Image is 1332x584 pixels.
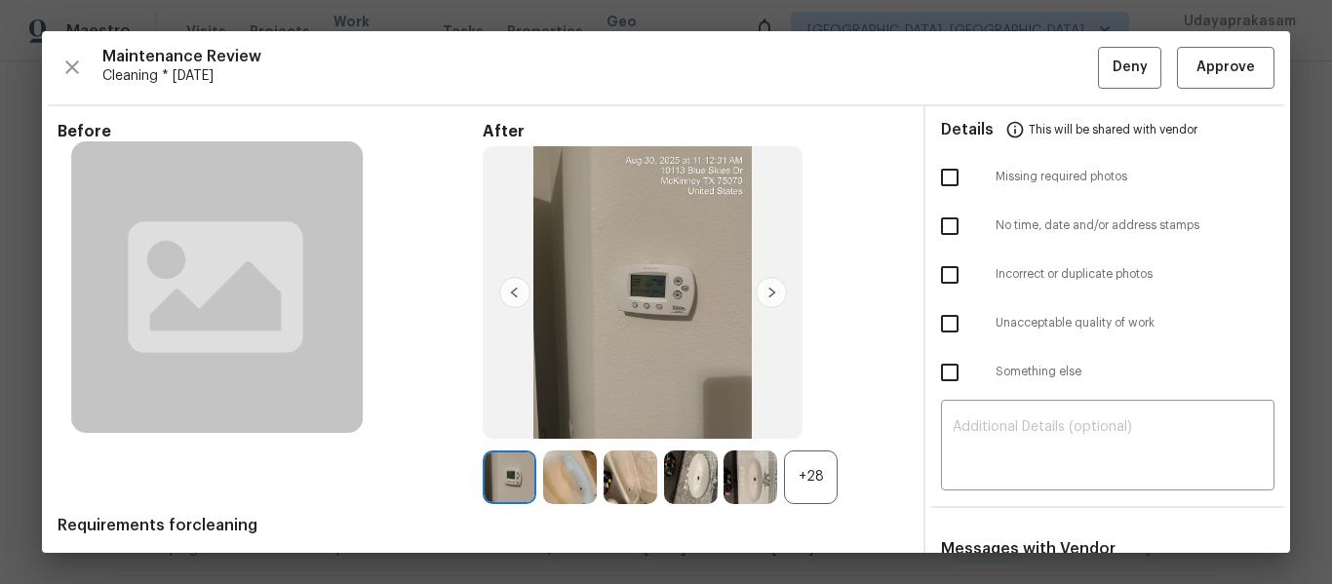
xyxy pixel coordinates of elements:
span: Missing required photos [996,169,1274,185]
div: Incorrect or duplicate photos [925,251,1290,299]
span: Something else [996,364,1274,380]
span: Incorrect or duplicate photos [996,266,1274,283]
div: Missing required photos [925,153,1290,202]
span: Details [941,106,994,153]
span: This will be shared with vendor [1029,106,1197,153]
span: After [483,122,908,141]
div: Unacceptable quality of work [925,299,1290,348]
span: Before [58,122,483,141]
span: Deny [1113,56,1148,80]
img: left-chevron-button-url [499,277,530,308]
div: +28 [784,450,838,504]
span: Unacceptable quality of work [996,315,1274,331]
span: Cleaning * [DATE] [102,66,1098,86]
span: Maintenance Review [102,47,1098,66]
button: Approve [1177,47,1274,89]
img: right-chevron-button-url [756,277,787,308]
div: Something else [925,348,1290,397]
button: Deny [1098,47,1161,89]
span: Messages with Vendor [941,541,1116,557]
div: No time, date and/or address stamps [925,202,1290,251]
span: Approve [1196,56,1255,80]
span: No time, date and/or address stamps [996,217,1274,234]
span: Requirements for cleaning [58,516,908,535]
